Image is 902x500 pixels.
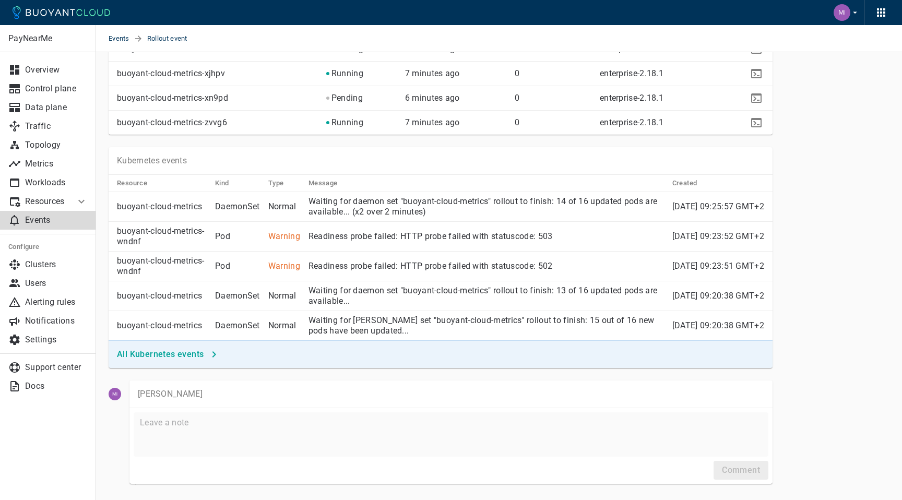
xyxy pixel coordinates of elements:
p: enterprise-2.18.1 [600,68,717,79]
span: Rollout event [147,25,200,52]
p: Running [331,117,363,128]
p: Pending [331,93,363,103]
p: Docs [25,381,88,391]
p: buoyant-cloud-metrics [117,291,207,301]
p: Settings [25,335,88,345]
p: Normal [268,291,300,301]
p: buoyant-cloud-metrics-zvvg6 [117,117,318,128]
p: Waiting for daemon set "buoyant-cloud-metrics" rollout to finish: 13 of 16 updated pods are avail... [308,285,664,306]
p: buoyant-cloud-metrics [117,320,207,331]
h4: All Kubernetes events [117,349,204,360]
p: Pod [215,231,260,242]
p: DaemonSet [215,291,260,301]
p: Topology [25,140,88,150]
a: Events [109,25,134,52]
p: Waiting for daemon set "buoyant-cloud-metrics" rollout to finish: 14 of 16 updated pods are avail... [308,196,664,217]
p: 0 [515,68,591,79]
p: Readiness probe failed: HTTP probe failed with statuscode: 503 [308,231,664,242]
span: Fri, 26 Sep 2025 09:20:15 GMT+2 / Fri, 26 Sep 2025 07:20:15 UTC [405,68,460,78]
relative-time: 7 minutes ago [405,68,460,78]
img: Michael Glass [834,4,850,21]
p: buoyant-cloud-metrics-xn9pd [117,93,318,103]
p: [PERSON_NAME] [138,389,764,399]
p: Warning [268,261,300,271]
span: kubectl -n linkerd-buoyant describe po/buoyant-cloud-metrics-xjhpv [749,69,764,77]
p: PayNearMe [8,33,87,44]
p: DaemonSet [215,201,260,212]
h5: Kind [215,179,229,187]
span: Fri, 26 Sep 2025 07:25:57 UTC [672,201,764,211]
p: Support center [25,362,88,373]
p: 0 [515,93,591,103]
p: buoyant-cloud-metrics-wndnf [117,226,207,247]
span: kubectl -n linkerd-buoyant describe po/buoyant-cloud-metrics-xn9pd [749,93,764,102]
p: enterprise-2.18.1 [600,117,717,128]
p: Warning [268,231,300,242]
p: Kubernetes events [117,156,187,166]
p: Data plane [25,102,88,113]
p: Readiness probe failed: HTTP probe failed with statuscode: 502 [308,261,664,271]
span: Fri, 26 Sep 2025 09:20:35 GMT+2 / Fri, 26 Sep 2025 07:20:35 UTC [405,93,460,103]
p: DaemonSet [215,320,260,331]
relative-time: 7 minutes ago [405,117,460,127]
p: enterprise-2.18.1 [600,93,717,103]
p: 0 [515,117,591,128]
span: Fri, 26 Sep 2025 07:20:38 UTC [672,291,764,301]
img: michael.glass@paynearme.com [109,388,121,400]
p: Running [331,68,363,79]
span: kubectl -n linkerd-buoyant describe po/buoyant-cloud-metrics-wndnf [749,44,764,53]
p: Resources [25,196,67,207]
h5: Message [308,179,338,187]
span: Fri, 26 Sep 2025 07:20:38 UTC [672,320,764,330]
span: Fri, 26 Sep 2025 09:19:38 GMT+2 / Fri, 26 Sep 2025 07:19:38 UTC [405,117,460,127]
p: Normal [268,320,300,331]
h5: Resource [117,179,147,187]
p: buoyant-cloud-metrics-xjhpv [117,68,318,79]
a: All Kubernetes events [113,349,222,359]
p: Alerting rules [25,297,88,307]
p: Traffic [25,121,88,132]
p: Users [25,278,88,289]
p: Notifications [25,316,88,326]
p: Overview [25,65,88,75]
span: Fri, 26 Sep 2025 07:23:52 UTC [672,231,764,241]
button: All Kubernetes events [113,345,222,364]
p: Pod [215,261,260,271]
p: Control plane [25,84,88,94]
h5: Configure [8,243,88,251]
span: kubectl -n linkerd-buoyant describe po/buoyant-cloud-metrics-zvvg6 [749,118,764,126]
relative-time: 6 minutes ago [405,93,460,103]
p: buoyant-cloud-metrics-wndnf [117,256,207,277]
h5: Created [672,179,697,187]
p: buoyant-cloud-metrics [117,201,207,212]
p: Metrics [25,159,88,169]
p: Clusters [25,259,88,270]
p: Waiting for [PERSON_NAME] set "buoyant-cloud-metrics" rollout to finish: 15 out of 16 new pods ha... [308,315,664,336]
p: Events [25,215,88,225]
p: Normal [268,201,300,212]
p: Workloads [25,177,88,188]
h5: Type [268,179,284,187]
span: Fri, 26 Sep 2025 07:23:51 UTC [672,261,764,271]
